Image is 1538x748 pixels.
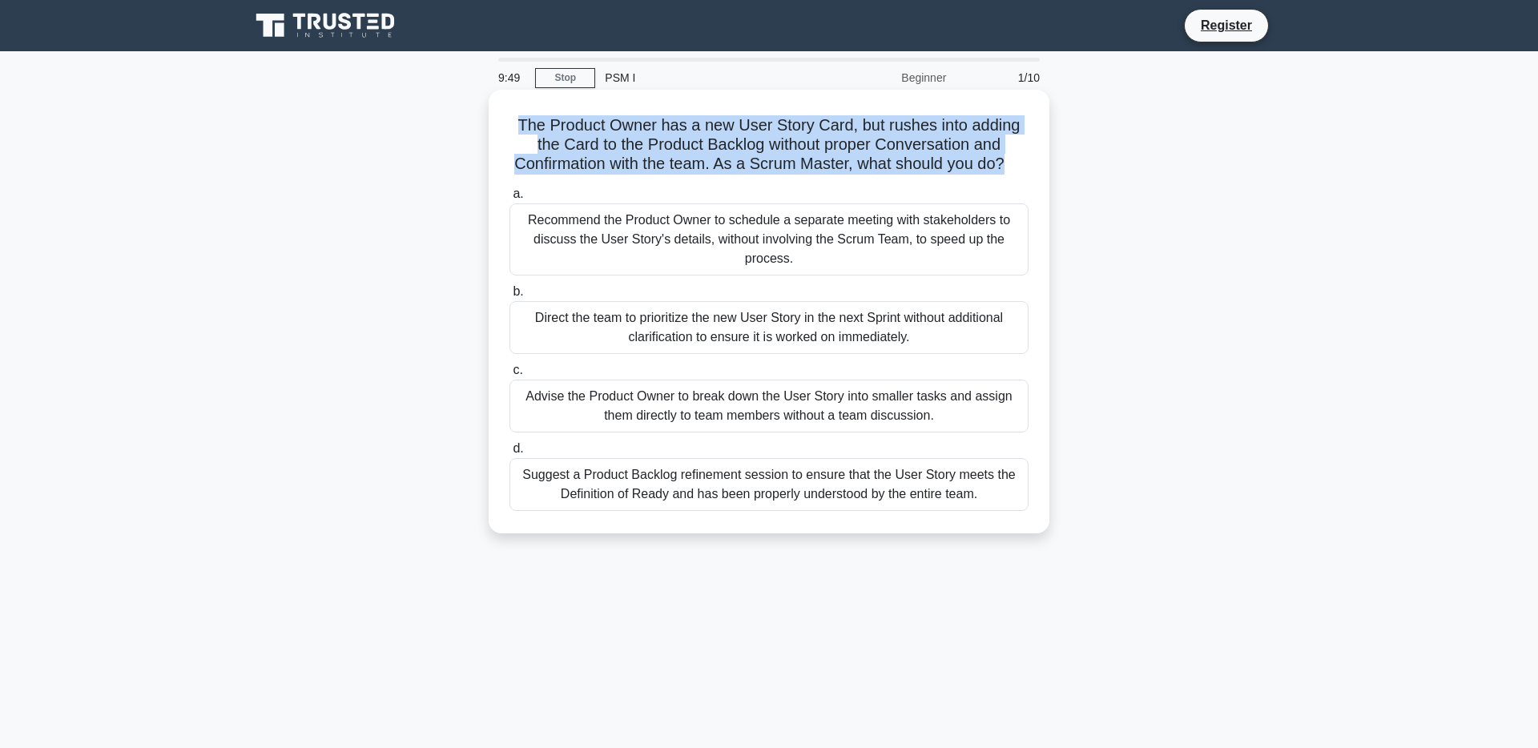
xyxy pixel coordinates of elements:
[509,203,1029,275] div: Recommend the Product Owner to schedule a separate meeting with stakeholders to discuss the User ...
[509,380,1029,432] div: Advise the Product Owner to break down the User Story into smaller tasks and assign them directly...
[595,62,815,94] div: PSM I
[509,301,1029,354] div: Direct the team to prioritize the new User Story in the next Sprint without additional clarificat...
[513,441,523,455] span: d.
[513,363,522,376] span: c.
[535,68,595,88] a: Stop
[815,62,956,94] div: Beginner
[508,115,1030,175] h5: The Product Owner has a new User Story Card, but rushes into adding the Card to the Product Backl...
[956,62,1049,94] div: 1/10
[513,284,523,298] span: b.
[513,187,523,200] span: a.
[489,62,535,94] div: 9:49
[509,458,1029,511] div: Suggest a Product Backlog refinement session to ensure that the User Story meets the Definition o...
[1191,15,1262,35] a: Register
